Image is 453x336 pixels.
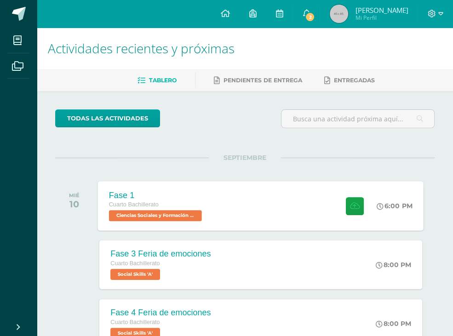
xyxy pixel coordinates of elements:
[138,73,177,88] a: Tablero
[69,192,80,199] div: MIÉ
[376,261,411,269] div: 8:00 PM
[48,40,235,57] span: Actividades recientes y próximas
[224,77,302,84] span: Pendientes de entrega
[377,202,413,210] div: 6:00 PM
[69,199,80,210] div: 10
[376,319,411,328] div: 8:00 PM
[110,319,160,325] span: Cuarto Bachillerato
[109,201,159,208] span: Cuarto Bachillerato
[110,308,211,318] div: Fase 4 Feria de emociones
[109,190,204,200] div: Fase 1
[334,77,375,84] span: Entregadas
[305,12,315,22] span: 2
[109,210,202,221] span: Ciencias Sociales y Formación Ciudadana 'A'
[209,154,281,162] span: SEPTIEMBRE
[324,73,375,88] a: Entregadas
[110,249,211,259] div: Fase 3 Feria de emociones
[214,73,302,88] a: Pendientes de entrega
[330,5,348,23] img: 45x45
[355,6,408,15] span: [PERSON_NAME]
[110,269,160,280] span: Social Skills 'A'
[281,110,434,128] input: Busca una actividad próxima aquí...
[355,14,408,22] span: Mi Perfil
[110,260,160,267] span: Cuarto Bachillerato
[55,109,160,127] a: todas las Actividades
[149,77,177,84] span: Tablero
